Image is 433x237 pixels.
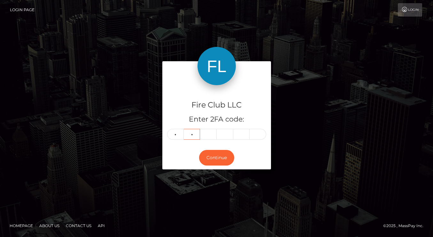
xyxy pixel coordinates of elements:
a: Contact Us [63,221,94,231]
a: API [95,221,107,231]
a: Homepage [7,221,35,231]
img: Fire Club LLC [197,47,236,85]
h5: Enter 2FA code: [167,115,266,124]
a: Login Page [10,3,35,17]
div: © 2025 , MassPay Inc. [383,222,428,229]
a: About Us [37,221,62,231]
a: Login [398,3,422,17]
h4: Fire Club LLC [167,100,266,111]
button: Continue [199,150,234,166]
